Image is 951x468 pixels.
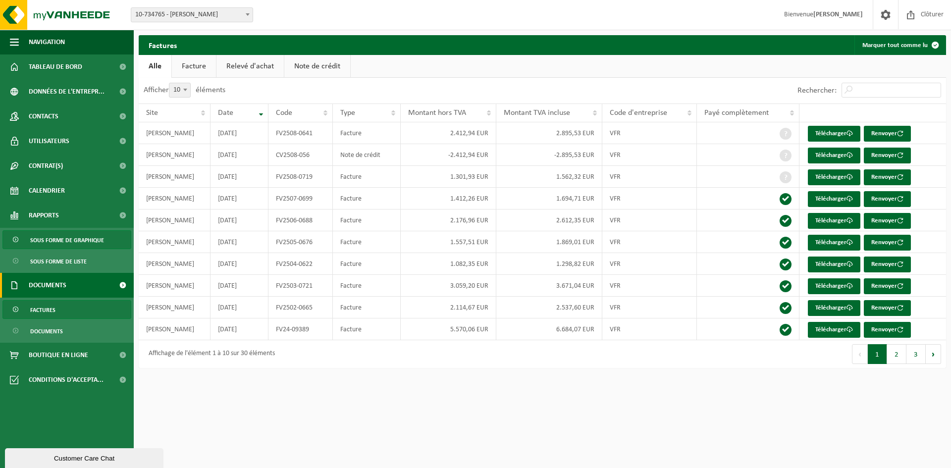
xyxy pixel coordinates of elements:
a: Télécharger [808,169,860,185]
td: [DATE] [211,318,268,340]
button: Renvoyer [864,191,911,207]
td: 2.612,35 EUR [496,209,602,231]
td: 1.694,71 EUR [496,188,602,209]
td: 1.082,35 EUR [401,253,496,275]
td: VFR [602,297,697,318]
td: 3.059,20 EUR [401,275,496,297]
button: Marquer tout comme lu [854,35,945,55]
a: Télécharger [808,235,860,251]
strong: [PERSON_NAME] [813,11,863,18]
td: FV2503-0721 [268,275,333,297]
td: [PERSON_NAME] [139,166,211,188]
span: Contrat(s) [29,154,63,178]
td: [DATE] [211,209,268,231]
span: Documents [29,273,66,298]
span: Données de l'entrepr... [29,79,105,104]
td: VFR [602,275,697,297]
span: Calendrier [29,178,65,203]
td: [DATE] [211,188,268,209]
button: Renvoyer [864,322,911,338]
td: 2.895,53 EUR [496,122,602,144]
label: Rechercher: [797,87,837,95]
iframe: chat widget [5,446,165,468]
button: Previous [852,344,868,364]
td: FV2508-0641 [268,122,333,144]
td: 2.176,96 EUR [401,209,496,231]
a: Relevé d'achat [216,55,284,78]
span: Rapports [29,203,59,228]
span: Montant TVA incluse [504,109,570,117]
td: 1.301,93 EUR [401,166,496,188]
button: Renvoyer [864,169,911,185]
span: Date [218,109,233,117]
td: [DATE] [211,144,268,166]
td: VFR [602,188,697,209]
span: 10-734765 - OLANO CARVIN - CARVIN [131,7,253,22]
label: Afficher éléments [144,86,225,94]
button: 1 [868,344,887,364]
a: Télécharger [808,278,860,294]
td: 6.684,07 EUR [496,318,602,340]
a: Factures [2,300,131,319]
a: Sous forme de graphique [2,230,131,249]
td: VFR [602,144,697,166]
button: Next [926,344,941,364]
td: [PERSON_NAME] [139,188,211,209]
div: Affichage de l'élément 1 à 10 sur 30 éléments [144,345,275,363]
span: Navigation [29,30,65,54]
a: Télécharger [808,191,860,207]
td: VFR [602,231,697,253]
td: VFR [602,209,697,231]
span: Site [146,109,158,117]
h2: Factures [139,35,187,54]
span: Documents [30,322,63,341]
td: Facture [333,166,401,188]
td: [PERSON_NAME] [139,318,211,340]
td: -2.895,53 EUR [496,144,602,166]
td: [PERSON_NAME] [139,275,211,297]
a: Facture [172,55,216,78]
span: Contacts [29,104,58,129]
span: 10-734765 - OLANO CARVIN - CARVIN [131,8,253,22]
td: [DATE] [211,122,268,144]
a: Télécharger [808,213,860,229]
td: 1.557,51 EUR [401,231,496,253]
a: Sous forme de liste [2,252,131,270]
td: VFR [602,253,697,275]
button: Renvoyer [864,126,911,142]
td: FV24-09389 [268,318,333,340]
span: Boutique en ligne [29,343,88,367]
td: [PERSON_NAME] [139,144,211,166]
td: Facture [333,275,401,297]
td: VFR [602,166,697,188]
button: Renvoyer [864,213,911,229]
td: 1.562,32 EUR [496,166,602,188]
button: Renvoyer [864,148,911,163]
button: Renvoyer [864,300,911,316]
a: Télécharger [808,257,860,272]
td: [PERSON_NAME] [139,297,211,318]
td: [DATE] [211,231,268,253]
td: Facture [333,318,401,340]
span: Payé complètement [704,109,769,117]
a: Télécharger [808,300,860,316]
td: [PERSON_NAME] [139,122,211,144]
span: Tableau de bord [29,54,82,79]
span: Code d'entreprise [610,109,667,117]
td: 5.570,06 EUR [401,318,496,340]
td: 2.412,94 EUR [401,122,496,144]
td: Facture [333,188,401,209]
td: -2.412,94 EUR [401,144,496,166]
button: 3 [906,344,926,364]
span: Sous forme de graphique [30,231,104,250]
td: [DATE] [211,297,268,318]
span: Factures [30,301,55,319]
button: Renvoyer [864,235,911,251]
span: Code [276,109,292,117]
button: Renvoyer [864,278,911,294]
a: Télécharger [808,322,860,338]
td: CV2508-056 [268,144,333,166]
td: VFR [602,122,697,144]
a: Documents [2,321,131,340]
